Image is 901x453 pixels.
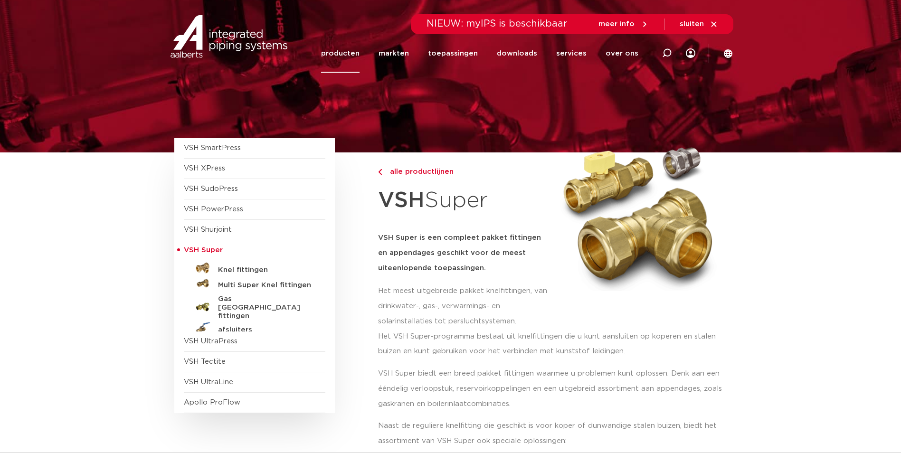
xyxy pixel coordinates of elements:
[378,182,550,219] h1: Super
[378,189,425,211] strong: VSH
[184,206,243,213] a: VSH PowerPress
[218,266,312,274] h5: Knel fittingen
[218,281,312,290] h5: Multi Super Knel fittingen
[378,283,550,329] p: Het meest uitgebreide pakket knelfittingen, van drinkwater-, gas-, verwarmings- en solarinstallat...
[378,418,727,449] p: Naast de reguliere knelfitting die geschikt is voor koper of dunwandige stalen buizen, biedt het ...
[184,185,238,192] a: VSH SudoPress
[680,20,704,28] span: sluiten
[379,34,409,73] a: markten
[378,366,727,412] p: VSH Super biedt een breed pakket fittingen waarmee u problemen kunt oplossen. Denk aan een ééndel...
[497,34,537,73] a: downloads
[184,291,325,321] a: Gas [GEOGRAPHIC_DATA] fittingen
[184,144,241,151] a: VSH SmartPress
[184,378,233,386] a: VSH UltraLine
[384,168,454,175] span: alle productlijnen
[427,19,568,28] span: NIEUW: myIPS is beschikbaar
[680,20,718,28] a: sluiten
[378,329,727,359] p: Het VSH Super-programma bestaat uit knelfittingen die u kunt aansluiten op koperen en stalen buiz...
[378,166,550,178] a: alle productlijnen
[606,34,638,73] a: over ons
[598,20,649,28] a: meer info
[218,295,312,321] h5: Gas [GEOGRAPHIC_DATA] fittingen
[378,230,550,276] h5: VSH Super is een compleet pakket fittingen en appendages geschikt voor de meest uiteenlopende toe...
[184,165,225,172] a: VSH XPress
[184,276,325,291] a: Multi Super Knel fittingen
[556,34,587,73] a: services
[184,226,232,233] a: VSH Shurjoint
[378,169,382,175] img: chevron-right.svg
[598,20,635,28] span: meer info
[321,34,360,73] a: producten
[184,261,325,276] a: Knel fittingen
[184,338,237,345] a: VSH UltraPress
[184,246,223,254] span: VSH Super
[184,321,325,336] a: afsluiters
[686,34,695,73] div: my IPS
[321,34,638,73] nav: Menu
[184,358,226,365] a: VSH Tectite
[184,399,240,406] a: Apollo ProFlow
[218,326,312,334] h5: afsluiters
[428,34,478,73] a: toepassingen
